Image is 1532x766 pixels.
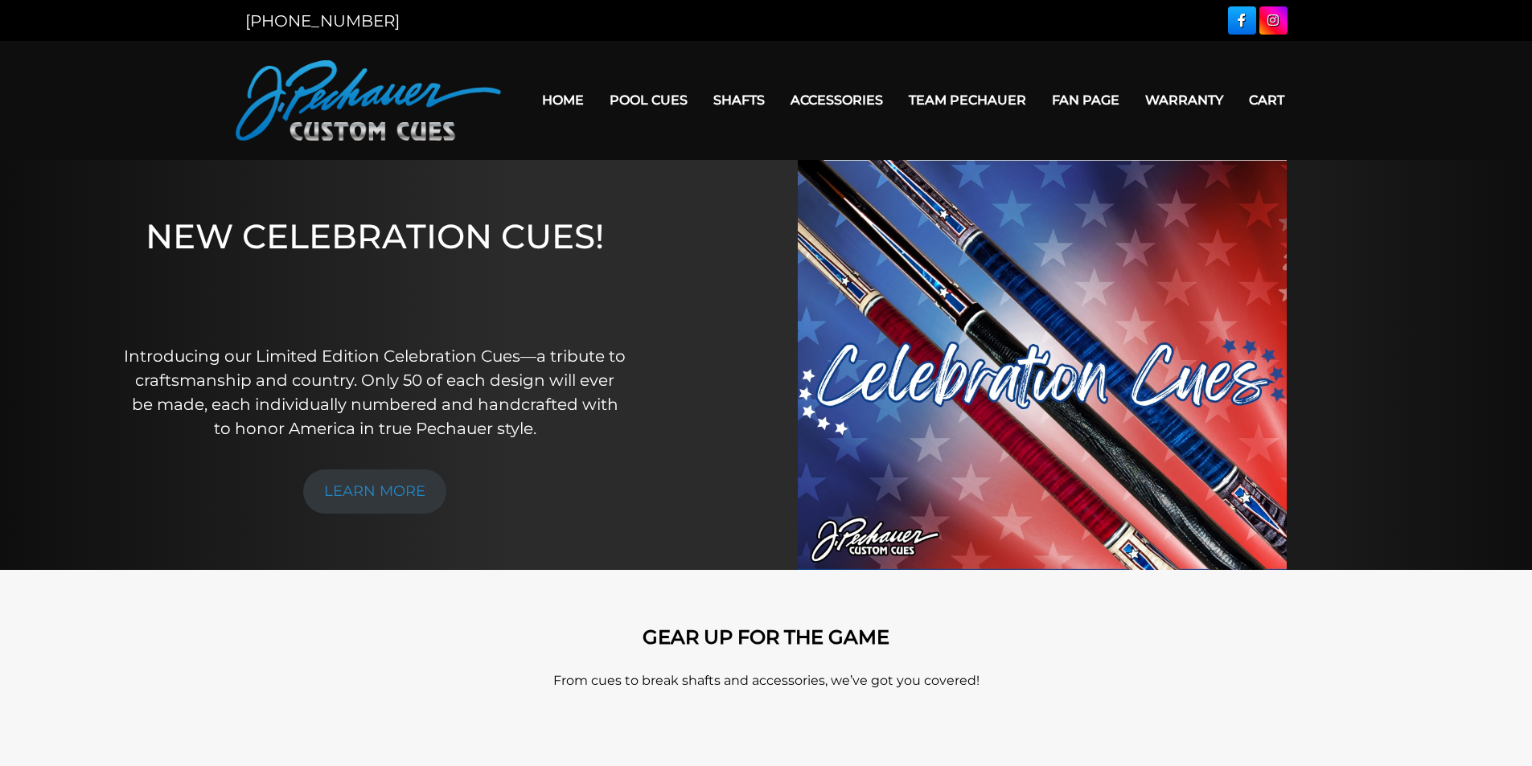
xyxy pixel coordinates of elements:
[778,80,896,121] a: Accessories
[236,60,501,141] img: Pechauer Custom Cues
[245,11,400,31] a: [PHONE_NUMBER]
[308,671,1225,690] p: From cues to break shafts and accessories, we’ve got you covered!
[123,344,627,440] p: Introducing our Limited Edition Celebration Cues—a tribute to craftsmanship and country. Only 50 ...
[303,469,446,514] a: LEARN MORE
[529,80,597,121] a: Home
[896,80,1039,121] a: Team Pechauer
[1236,80,1297,121] a: Cart
[597,80,700,121] a: Pool Cues
[700,80,778,121] a: Shafts
[643,625,889,649] strong: GEAR UP FOR THE GAME
[1039,80,1132,121] a: Fan Page
[1132,80,1236,121] a: Warranty
[123,216,627,322] h1: NEW CELEBRATION CUES!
